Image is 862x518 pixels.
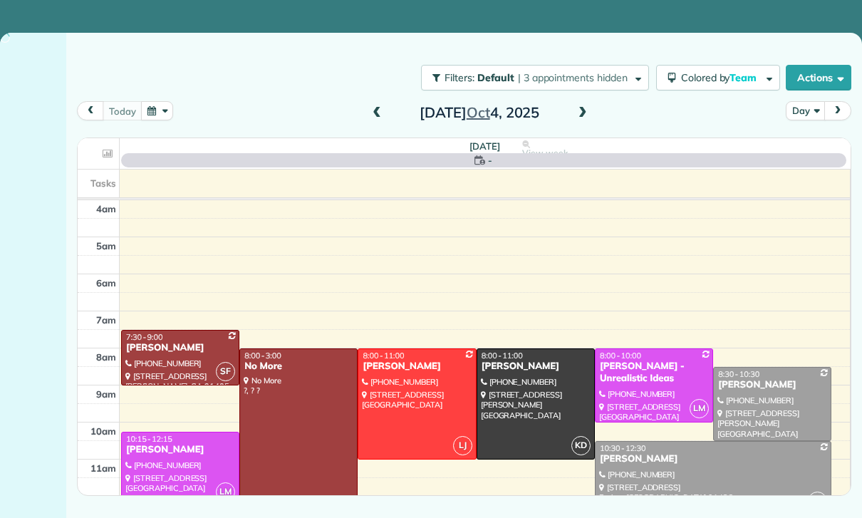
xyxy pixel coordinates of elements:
span: View week [522,147,568,159]
span: 4am [96,203,116,214]
div: [PERSON_NAME] [481,361,591,373]
span: 6am [96,277,116,289]
button: today [103,101,142,120]
span: 10am [90,425,116,437]
span: SF [216,362,235,381]
span: Filters: [445,71,474,84]
div: [PERSON_NAME] [362,361,472,373]
button: Actions [786,65,851,90]
div: [PERSON_NAME] - Unrealistic Ideas [599,361,709,385]
div: [PERSON_NAME] [599,453,827,465]
span: 8:30 - 10:30 [718,369,759,379]
button: Colored byTeam [656,65,780,90]
span: LM [216,482,235,502]
span: LM [690,399,709,418]
span: [DATE] [469,140,500,152]
button: Day [786,101,825,120]
span: 9am [96,388,116,400]
div: [PERSON_NAME] [125,444,235,456]
h2: [DATE] 4, 2025 [390,105,568,120]
span: Colored by [681,71,762,84]
button: prev [77,101,104,120]
button: next [824,101,851,120]
a: Filters: Default | 3 appointments hidden [414,65,648,90]
span: KD [571,436,591,455]
span: 7:30 - 9:00 [126,332,163,342]
span: 5am [96,240,116,252]
span: LJ [453,436,472,455]
span: Team [729,71,759,84]
span: 8:00 - 3:00 [244,351,281,361]
span: - [488,153,492,167]
span: Default [477,71,515,84]
div: No More [244,361,353,373]
span: 8:00 - 11:00 [363,351,404,361]
span: 8:00 - 11:00 [482,351,523,361]
span: Oct [467,103,490,121]
span: 8am [96,351,116,363]
div: [PERSON_NAME] [125,342,235,354]
button: Filters: Default | 3 appointments hidden [421,65,648,90]
span: KC [808,492,827,511]
span: 11am [90,462,116,474]
span: Tasks [90,177,116,189]
span: 10:30 - 12:30 [600,443,646,453]
span: 10:15 - 12:15 [126,434,172,444]
span: 8:00 - 10:00 [600,351,641,361]
div: [PERSON_NAME] [717,379,827,391]
span: | 3 appointments hidden [518,71,628,84]
span: 7am [96,314,116,326]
